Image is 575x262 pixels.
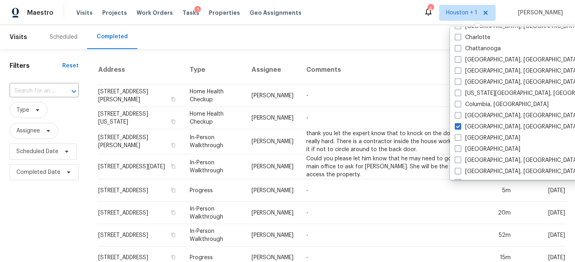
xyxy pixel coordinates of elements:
button: Copy Address [170,209,177,216]
span: Completed Date [16,168,60,176]
div: Reset [62,62,79,70]
th: Address [98,55,183,85]
td: thank you let the expert know that to knock on the door really hard. There is a contractor inside... [300,129,477,154]
span: Houston + 1 [446,9,477,17]
td: [STREET_ADDRESS][PERSON_NAME] [98,129,183,154]
td: 20m [477,202,517,224]
button: Copy Address [170,163,177,170]
label: Columbia, [GEOGRAPHIC_DATA] [455,100,549,108]
td: [STREET_ADDRESS] [98,224,183,246]
button: Copy Address [170,142,177,149]
td: Progress [183,179,245,202]
th: Assignee [245,55,300,85]
label: [GEOGRAPHIC_DATA] [455,134,520,142]
span: Properties [209,9,240,17]
td: [PERSON_NAME] [245,202,300,224]
div: Scheduled [50,33,77,41]
td: [STREET_ADDRESS][US_STATE] [98,107,183,129]
span: Maestro [27,9,54,17]
td: - [300,107,477,129]
td: [STREET_ADDRESS] [98,202,183,224]
span: Geo Assignments [250,9,301,17]
input: Search for an address... [10,85,56,97]
td: [STREET_ADDRESS][DATE] [98,154,183,179]
td: Home Health Checkup [183,85,245,107]
td: In-Person Walkthrough [183,224,245,246]
td: In-Person Walkthrough [183,202,245,224]
td: [DATE] [517,202,565,224]
td: [PERSON_NAME] [245,179,300,202]
h1: Filters [10,62,62,70]
td: Home Health Checkup [183,107,245,129]
td: In-Person Walkthrough [183,154,245,179]
td: [STREET_ADDRESS][PERSON_NAME] [98,85,183,107]
label: Chattanooga [455,45,501,53]
span: Type [16,106,29,114]
td: [PERSON_NAME] [245,224,300,246]
td: [PERSON_NAME] [245,107,300,129]
button: Copy Address [170,231,177,238]
th: Type [183,55,245,85]
button: Copy Address [170,254,177,261]
td: [DATE] [517,224,565,246]
td: [DATE] [517,179,565,202]
td: [PERSON_NAME] [245,129,300,154]
button: Copy Address [170,118,177,125]
span: Work Orders [137,9,173,17]
div: 1 [194,6,201,14]
td: - [300,224,477,246]
td: [PERSON_NAME] [245,154,300,179]
td: 52m [477,224,517,246]
td: Could you please let him know that he may need to go to the main office to ask for [PERSON_NAME].... [300,154,477,179]
span: Projects [102,9,127,17]
td: - [300,85,477,107]
td: In-Person Walkthrough [183,129,245,154]
td: [PERSON_NAME] [245,85,300,107]
th: Comments [300,55,477,85]
td: - [300,179,477,202]
span: [PERSON_NAME] [515,9,563,17]
span: Tasks [182,10,199,16]
td: 5m [477,179,517,202]
label: Charlotte [455,33,490,41]
div: Completed [97,33,128,41]
span: Visits [10,28,27,46]
td: [STREET_ADDRESS] [98,179,183,202]
button: Copy Address [170,96,177,103]
button: Copy Address [170,187,177,194]
span: Scheduled Date [16,148,58,156]
label: [GEOGRAPHIC_DATA] [455,145,520,153]
span: Visits [76,9,93,17]
div: 4 [428,5,433,13]
span: Assignee [16,127,40,135]
td: - [300,202,477,224]
button: Open [68,86,79,97]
